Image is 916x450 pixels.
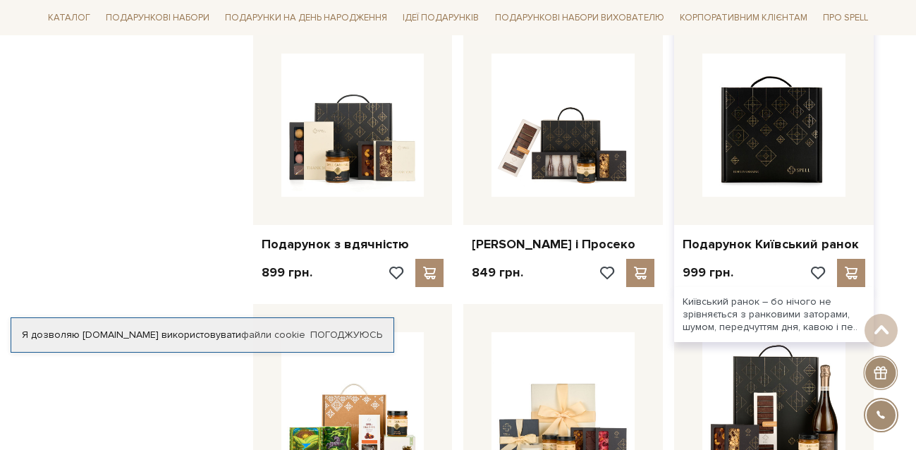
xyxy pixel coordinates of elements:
a: Про Spell [817,7,874,29]
a: [PERSON_NAME] і Просеко [472,236,654,253]
a: Погоджуюсь [310,329,382,341]
a: Корпоративним клієнтам [674,6,813,30]
a: Каталог [42,7,96,29]
a: файли cookie [241,329,305,341]
div: Київський ранок – бо нічого не зрівняється з ранковими заторами, шумом, передчуттям дня, кавою і ... [674,287,874,343]
img: Подарунок Київський ранок [702,54,845,197]
a: Подарункові набори [100,7,215,29]
div: Я дозволяю [DOMAIN_NAME] використовувати [11,329,393,341]
a: Подарунок з вдячністю [262,236,444,253]
a: Подарункові набори вихователю [489,6,670,30]
p: 899 грн. [262,264,312,281]
a: Ідеї подарунків [397,7,484,29]
a: Подарунок Київський ранок [683,236,865,253]
p: 849 грн. [472,264,523,281]
a: Подарунки на День народження [219,7,393,29]
p: 999 грн. [683,264,733,281]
